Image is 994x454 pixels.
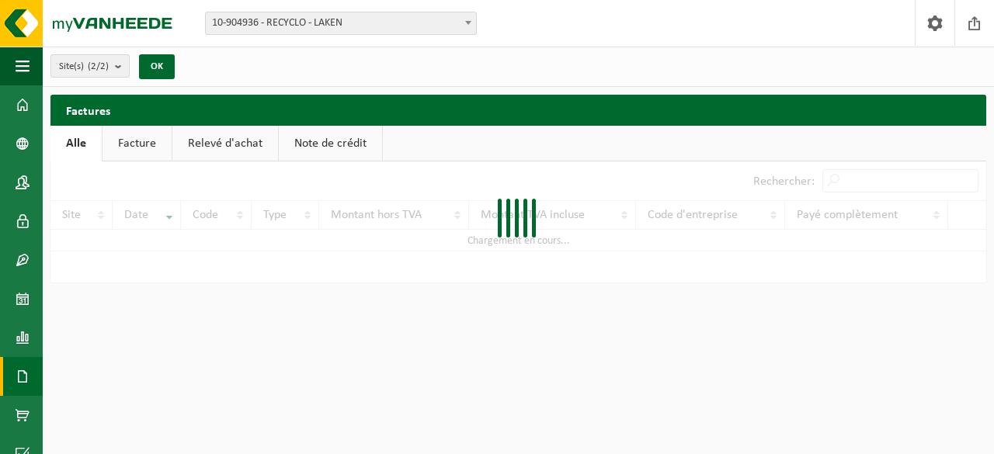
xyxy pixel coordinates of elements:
button: OK [139,54,175,79]
a: Relevé d'achat [172,126,278,161]
span: 10-904936 - RECYCLO - LAKEN [205,12,477,35]
h2: Factures [50,95,126,125]
a: Facture [103,126,172,161]
a: Note de crédit [279,126,382,161]
span: 10-904936 - RECYCLO - LAKEN [206,12,476,34]
span: Site(s) [59,55,109,78]
button: Site(s)(2/2) [50,54,130,78]
count: (2/2) [88,61,109,71]
a: Alle [50,126,102,161]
